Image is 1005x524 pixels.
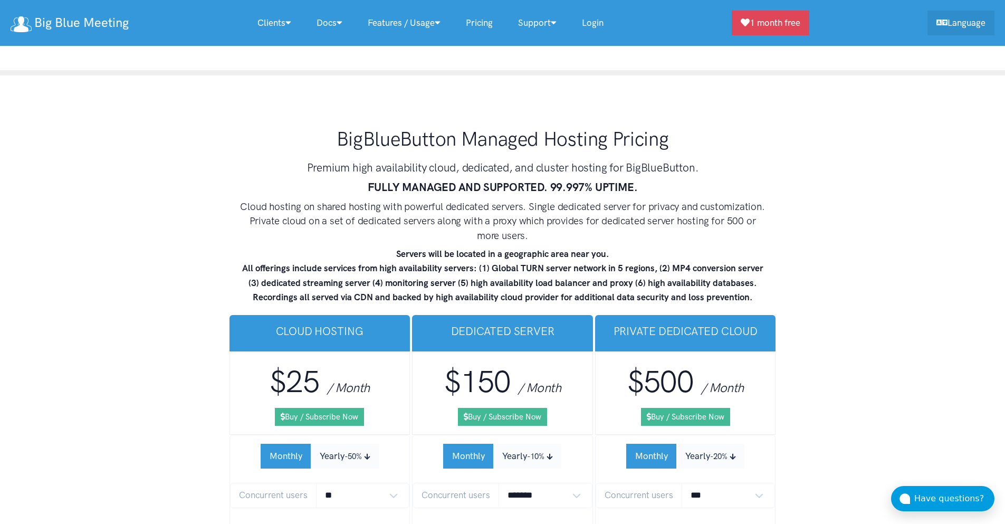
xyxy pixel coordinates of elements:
[914,492,994,506] div: Have questions?
[245,12,304,34] a: Clients
[927,11,994,35] a: Language
[11,12,129,34] a: Big Blue Meeting
[569,12,616,34] a: Login
[443,444,561,469] div: Subscription Period
[444,364,511,400] span: $150
[732,11,809,35] a: 1 month free
[261,444,379,469] div: Subscription Period
[239,199,767,243] h4: Cloud hosting on shared hosting with powerful dedicated servers. Single dedicated server for priv...
[527,452,544,461] small: -10%
[518,380,561,395] span: / Month
[458,408,547,426] a: Buy / Subscribe Now
[270,364,319,400] span: $25
[344,452,362,461] small: -50%
[413,483,499,508] span: Concurrent users
[604,323,768,339] h3: Private Dedicated Cloud
[311,444,379,469] button: Yearly-50%
[420,323,585,339] h3: Dedicated Server
[493,444,561,469] button: Yearly-10%
[242,249,763,302] strong: Servers will be located in a geographic area near you. All offerings include services from high a...
[238,323,402,339] h3: Cloud Hosting
[230,483,317,508] span: Concurrent users
[627,364,694,400] span: $500
[676,444,744,469] button: Yearly-20%
[891,486,994,511] button: Have questions?
[11,16,32,32] img: logo
[641,408,730,426] a: Buy / Subscribe Now
[368,180,638,194] strong: FULLY MANAGED AND SUPPORTED. 99.997% UPTIME.
[327,380,370,395] span: / Month
[275,408,364,426] a: Buy / Subscribe Now
[596,483,682,508] span: Concurrent users
[626,444,677,469] button: Monthly
[304,12,355,34] a: Docs
[453,12,505,34] a: Pricing
[626,444,744,469] div: Subscription Period
[710,452,728,461] small: -20%
[505,12,569,34] a: Support
[261,444,311,469] button: Monthly
[443,444,494,469] button: Monthly
[701,380,744,395] span: / Month
[239,126,767,151] h1: BigBlueButton Managed Hosting Pricing
[355,12,453,34] a: Features / Usage
[239,160,767,175] h3: Premium high availability cloud, dedicated, and cluster hosting for BigBlueButton.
